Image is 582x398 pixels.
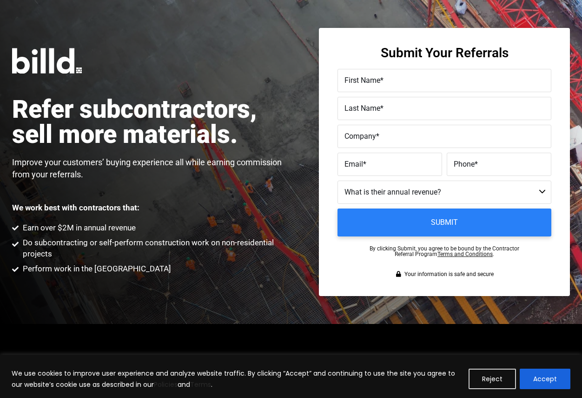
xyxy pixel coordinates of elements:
[337,209,551,236] input: Submit
[344,76,380,85] span: First Name
[520,369,570,389] button: Accept
[12,156,291,181] p: Improve your customers’ buying experience all while earning commission from your referrals.
[344,160,363,169] span: Email
[12,97,291,147] h1: Refer subcontractors, sell more materials.
[20,223,136,234] span: Earn over $2M in annual revenue
[190,380,211,389] a: Terms
[344,104,380,113] span: Last Name
[370,246,519,257] p: By clicking Submit, you agree to be bound by the Contractor Referral Program .
[20,237,291,260] span: Do subcontracting or self-perform construction work on non-residential projects
[20,263,171,275] span: Perform work in the [GEOGRAPHIC_DATA]
[12,204,139,212] p: We work best with contractors that:
[469,369,516,389] button: Reject
[454,160,475,169] span: Phone
[154,380,178,389] a: Policies
[402,271,494,277] span: Your information is safe and secure
[381,47,509,60] h3: Submit Your Referrals
[344,132,376,141] span: Company
[12,368,462,390] p: We use cookies to improve user experience and analyze website traffic. By clicking “Accept” and c...
[437,251,493,257] a: Terms and Conditions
